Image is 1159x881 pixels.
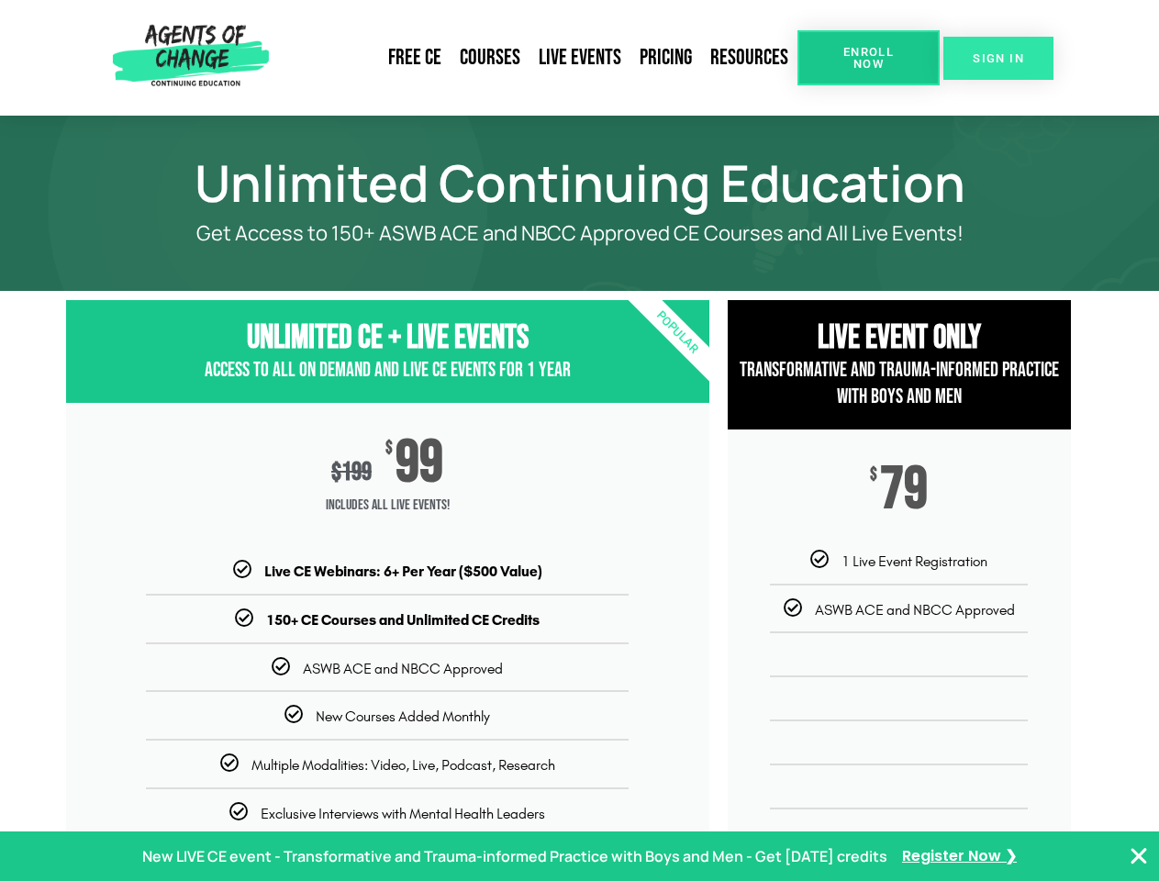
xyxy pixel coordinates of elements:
[251,756,555,774] span: Multiple Modalities: Video, Live, Podcast, Research
[261,805,545,822] span: Exclusive Interviews with Mental Health Leaders
[701,37,797,79] a: Resources
[973,52,1024,64] span: SIGN IN
[870,466,877,485] span: $
[316,708,490,725] span: New Courses Added Monthly
[451,37,529,79] a: Courses
[841,552,987,570] span: 1 Live Event Registration
[902,843,1017,870] a: Register Now ❯
[740,358,1059,409] span: Transformative and Trauma-informed Practice with Boys and Men
[385,440,393,458] span: $
[57,162,1103,204] h1: Unlimited Continuing Education
[264,563,542,580] b: Live CE Webinars: 6+ Per Year ($500 Value)
[1128,845,1150,867] button: Close Banner
[943,37,1053,80] a: SIGN IN
[66,487,709,524] span: Includes ALL Live Events!
[396,440,443,487] span: 99
[130,222,1030,245] p: Get Access to 150+ ASWB ACE and NBCC Approved CE Courses and All Live Events!
[266,611,540,629] b: 150+ CE Courses and Unlimited CE Credits
[630,37,701,79] a: Pricing
[880,466,928,514] span: 79
[331,457,372,487] div: 199
[66,318,709,358] h3: Unlimited CE + Live Events
[205,358,571,383] span: Access to All On Demand and Live CE Events for 1 year
[728,318,1071,358] h3: Live Event Only
[797,30,940,85] a: Enroll Now
[303,660,503,677] span: ASWB ACE and NBCC Approved
[142,843,887,870] p: New LIVE CE event - Transformative and Trauma-informed Practice with Boys and Men - Get [DATE] cr...
[815,601,1015,619] span: ASWB ACE and NBCC Approved
[331,457,341,487] span: $
[827,46,910,70] span: Enroll Now
[276,37,797,79] nav: Menu
[529,37,630,79] a: Live Events
[379,37,451,79] a: Free CE
[571,227,783,439] div: Popular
